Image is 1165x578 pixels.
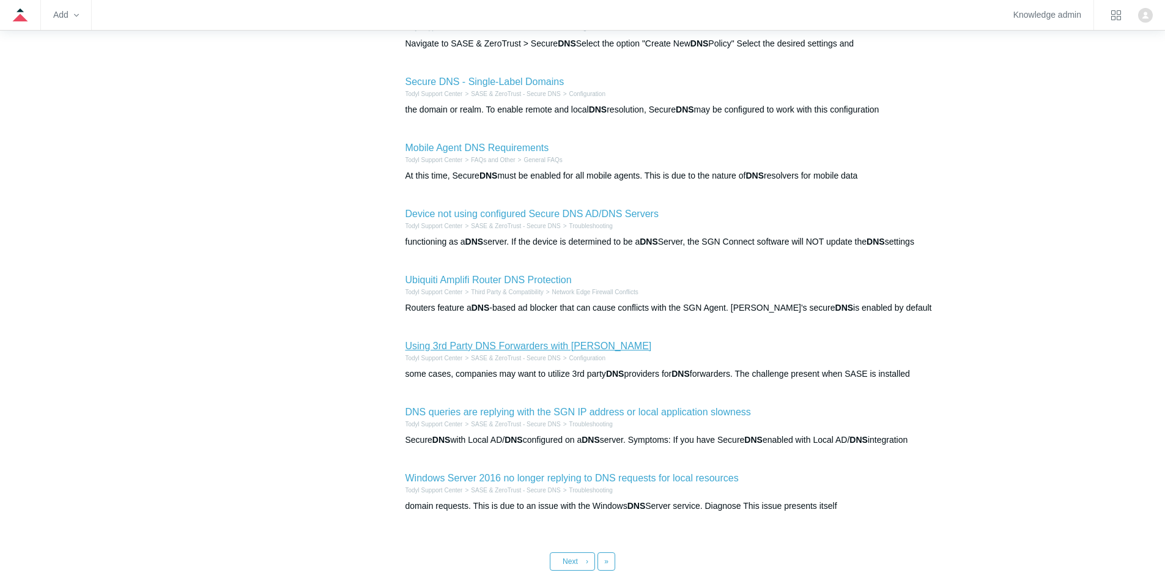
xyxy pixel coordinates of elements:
div: At this time, Secure must be enabled for all mobile agents. This is due to the nature of resolver... [405,169,938,182]
li: SASE & ZeroTrust - Secure DNS [462,354,560,363]
li: SASE & ZeroTrust - Secure DNS [462,89,560,98]
a: Windows Server 2016 no longer replying to DNS requests for local resources [405,473,739,483]
em: DNS [627,501,646,511]
div: functioning as a server. If the device is determined to be a Server, the SGN Connect software wil... [405,235,938,248]
li: Configuration [561,354,605,363]
a: Todyl Support Center [405,289,463,295]
a: Todyl Support Center [405,487,463,494]
em: DNS [676,105,694,114]
em: DNS [849,435,868,445]
em: DNS [640,237,658,246]
a: Using 3rd Party DNS Forwarders with [PERSON_NAME] [405,341,652,351]
em: DNS [671,369,690,379]
em: DNS [479,171,498,180]
li: Todyl Support Center [405,89,463,98]
em: DNS [582,435,600,445]
span: › [586,557,588,566]
li: FAQs and Other [462,155,515,165]
em: DNS [606,369,624,379]
li: Todyl Support Center [405,420,463,429]
a: Ubiquiti Amplifi Router DNS Protection [405,275,572,285]
a: FAQs and Other [471,157,515,163]
a: DNS queries are replying with the SGN IP address or local application slowness [405,407,751,417]
em: DNS [432,435,451,445]
li: Configuration [561,89,605,98]
a: Knowledge admin [1013,12,1081,18]
a: Todyl Support Center [405,91,463,97]
a: Todyl Support Center [405,421,463,428]
em: DNS [589,105,607,114]
li: SASE & ZeroTrust - Secure DNS [462,221,560,231]
em: DNS [472,303,490,313]
zd-hc-trigger: Add [53,12,79,18]
div: the domain or realm. To enable remote and local resolution, Secure may be configured to work with... [405,103,938,116]
li: SASE & ZeroTrust - Secure DNS [462,486,560,495]
a: Todyl Support Center [405,355,463,361]
a: Todyl Support Center [405,223,463,229]
div: Routers feature a -based ad blocker that can cause conflicts with the SGN Agent. [PERSON_NAME]'s ... [405,302,938,314]
li: Troubleshooting [561,420,613,429]
div: Navigate to SASE & ZeroTrust > Secure Select the option "Create New Policy" Select the desired se... [405,37,938,50]
a: SASE & ZeroTrust - Secure DNS [471,223,560,229]
a: Next [550,552,595,571]
li: Todyl Support Center [405,221,463,231]
a: Configuration [569,91,605,97]
em: DNS [505,435,523,445]
div: Secure with Local AD/ configured on a server. Symptoms: If you have Secure enabled with Local AD/... [405,434,938,446]
li: General FAQs [516,155,563,165]
a: SASE & ZeroTrust - Secure DNS [471,91,560,97]
a: SASE & ZeroTrust - Secure DNS [471,421,560,428]
em: DNS [867,237,885,246]
li: SASE & ZeroTrust - Secure DNS [462,420,560,429]
a: SASE & ZeroTrust - Secure DNS [471,355,560,361]
img: user avatar [1138,8,1153,23]
em: DNS [465,237,484,246]
div: domain requests. This is due to an issue with the Windows Server service. Diagnose This issue pre... [405,500,938,513]
li: Troubleshooting [561,486,613,495]
a: Device not using configured Secure DNS AD/DNS Servers [405,209,659,219]
a: General FAQs [523,157,562,163]
zd-hc-trigger: Click your profile icon to open the profile menu [1138,8,1153,23]
em: DNS [558,39,576,48]
a: Troubleshooting [569,487,612,494]
a: Configuration [569,355,605,361]
div: some cases, companies may want to utilize 3rd party providers for forwarders. The challenge prese... [405,368,938,380]
em: DNS [835,303,854,313]
a: SASE & ZeroTrust - Secure DNS [471,487,560,494]
li: Third Party & Compatibility [462,287,543,297]
li: Todyl Support Center [405,486,463,495]
span: » [604,557,608,566]
a: Third Party & Compatibility [471,289,543,295]
li: Todyl Support Center [405,354,463,363]
li: Todyl Support Center [405,287,463,297]
li: Todyl Support Center [405,155,463,165]
span: Next [563,557,578,566]
em: DNS [744,435,763,445]
a: Troubleshooting [569,223,612,229]
a: Mobile Agent DNS Requirements [405,143,549,153]
em: DNS [745,171,764,180]
em: DNS [690,39,709,48]
a: Secure DNS - Single-Label Domains [405,76,564,87]
a: Troubleshooting [569,421,612,428]
a: Todyl Support Center [405,157,463,163]
li: Network Edge Firewall Conflicts [544,287,638,297]
a: Network Edge Firewall Conflicts [552,289,638,295]
li: Troubleshooting [561,221,613,231]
